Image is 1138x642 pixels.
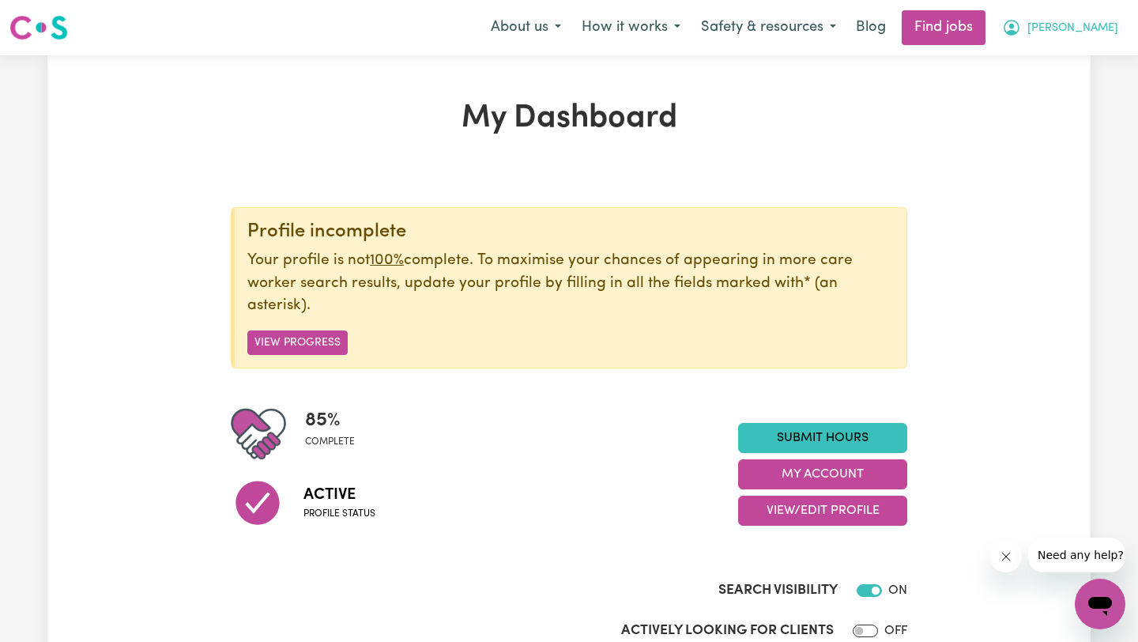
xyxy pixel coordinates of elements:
iframe: Button to launch messaging window [1075,579,1125,629]
a: Submit Hours [738,423,907,453]
iframe: Close message [990,541,1022,572]
span: 85 % [305,406,355,435]
button: View Progress [247,330,348,355]
span: ON [888,584,907,597]
button: How it works [571,11,691,44]
a: Careseekers logo [9,9,68,46]
iframe: Message from company [1028,538,1125,572]
span: complete [305,435,355,449]
div: Profile incomplete [247,221,894,244]
a: Blog [846,10,895,45]
button: My Account [992,11,1129,44]
div: Profile completeness: 85% [305,406,367,462]
span: OFF [884,625,907,637]
button: About us [480,11,571,44]
span: [PERSON_NAME] [1027,20,1118,37]
h1: My Dashboard [231,100,907,138]
img: Careseekers logo [9,13,68,42]
a: Find jobs [902,10,985,45]
span: Active [303,483,375,507]
button: Safety & resources [691,11,846,44]
label: Actively Looking for Clients [621,621,834,641]
span: Profile status [303,507,375,521]
button: My Account [738,459,907,489]
button: View/Edit Profile [738,496,907,526]
p: Your profile is not complete. To maximise your chances of appearing in more care worker search re... [247,250,894,318]
label: Search Visibility [718,580,838,601]
u: 100% [370,253,404,268]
